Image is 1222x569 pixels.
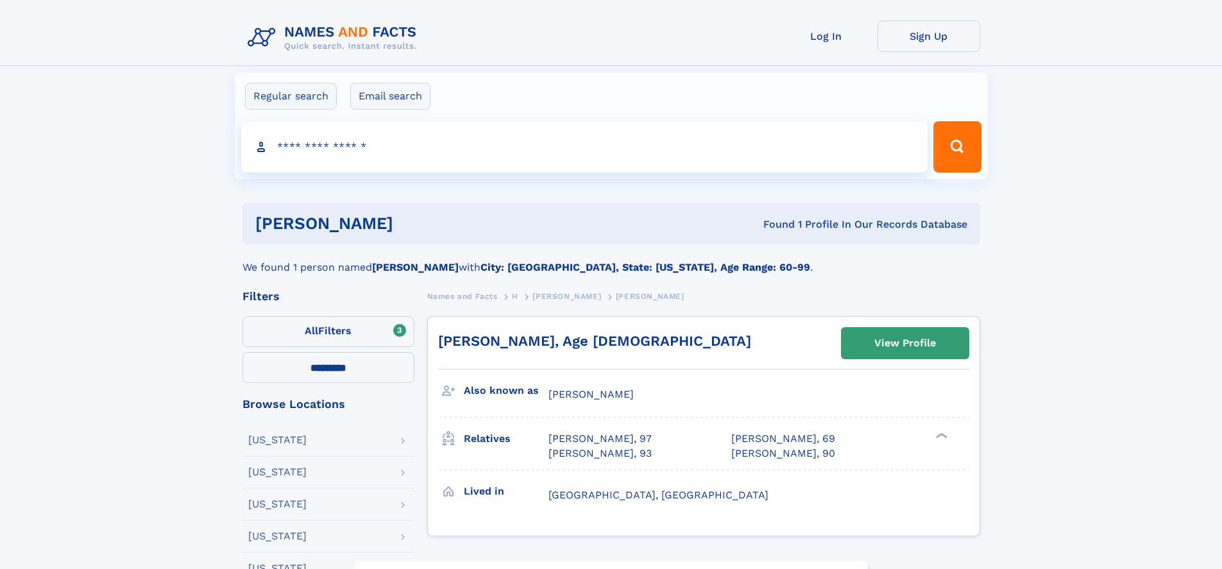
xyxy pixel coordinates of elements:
[241,121,928,173] input: search input
[248,531,307,541] div: [US_STATE]
[350,83,430,110] label: Email search
[464,428,548,450] h3: Relatives
[464,480,548,502] h3: Lived in
[248,467,307,477] div: [US_STATE]
[242,398,414,410] div: Browse Locations
[248,499,307,509] div: [US_STATE]
[464,380,548,402] h3: Also known as
[245,83,337,110] label: Regular search
[532,288,601,304] a: [PERSON_NAME]
[775,21,878,52] a: Log In
[616,292,684,301] span: [PERSON_NAME]
[242,21,427,55] img: Logo Names and Facts
[532,292,601,301] span: [PERSON_NAME]
[548,432,652,446] a: [PERSON_NAME], 97
[548,489,768,501] span: [GEOGRAPHIC_DATA], [GEOGRAPHIC_DATA]
[548,446,652,461] a: [PERSON_NAME], 93
[248,435,307,445] div: [US_STATE]
[305,325,318,337] span: All
[242,291,414,302] div: Filters
[438,333,751,349] a: [PERSON_NAME], Age [DEMOGRAPHIC_DATA]
[372,261,459,273] b: [PERSON_NAME]
[242,244,980,275] div: We found 1 person named with .
[933,121,981,173] button: Search Button
[933,432,948,440] div: ❯
[731,432,835,446] a: [PERSON_NAME], 69
[878,21,980,52] a: Sign Up
[427,288,498,304] a: Names and Facts
[480,261,810,273] b: City: [GEOGRAPHIC_DATA], State: [US_STATE], Age Range: 60-99
[731,446,835,461] a: [PERSON_NAME], 90
[578,217,967,232] div: Found 1 Profile In Our Records Database
[548,388,634,400] span: [PERSON_NAME]
[242,316,414,347] label: Filters
[512,292,518,301] span: H
[842,328,969,359] a: View Profile
[512,288,518,304] a: H
[255,216,579,232] h1: [PERSON_NAME]
[874,328,936,358] div: View Profile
